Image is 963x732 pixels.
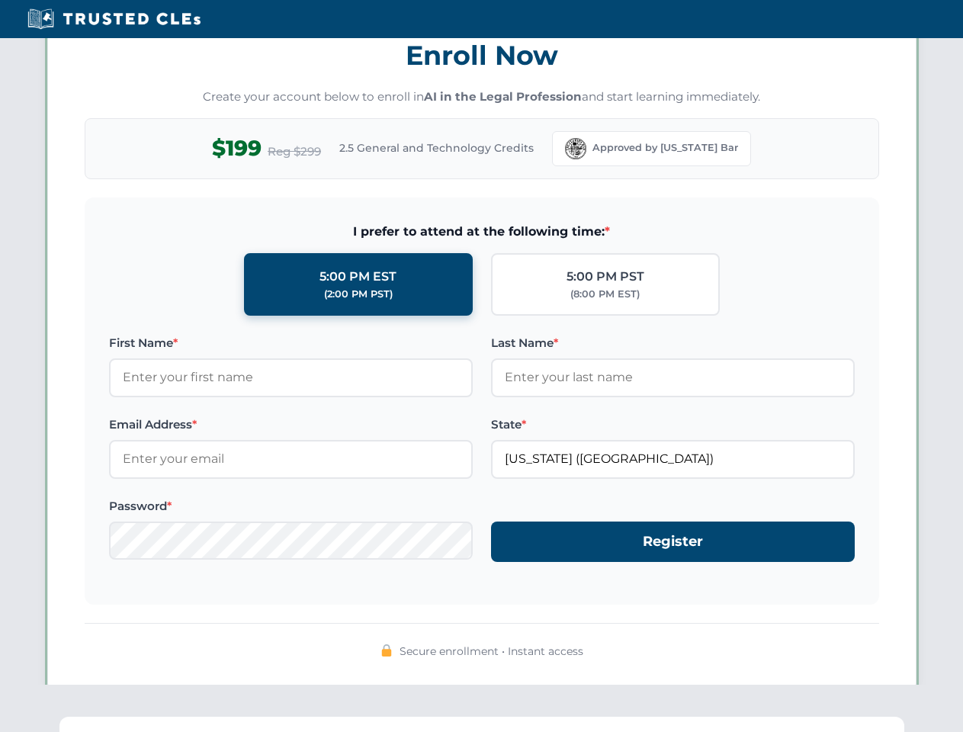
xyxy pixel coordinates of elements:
[570,287,640,302] div: (8:00 PM EST)
[268,143,321,161] span: Reg $299
[85,88,879,106] p: Create your account below to enroll in and start learning immediately.
[85,31,879,79] h3: Enroll Now
[380,644,393,657] img: 🔒
[109,440,473,478] input: Enter your email
[109,222,855,242] span: I prefer to attend at the following time:
[109,334,473,352] label: First Name
[400,643,583,660] span: Secure enrollment • Instant access
[212,131,262,165] span: $199
[491,358,855,396] input: Enter your last name
[491,416,855,434] label: State
[109,358,473,396] input: Enter your first name
[567,267,644,287] div: 5:00 PM PST
[424,89,582,104] strong: AI in the Legal Profession
[491,522,855,562] button: Register
[23,8,205,30] img: Trusted CLEs
[491,334,855,352] label: Last Name
[592,140,738,156] span: Approved by [US_STATE] Bar
[324,287,393,302] div: (2:00 PM PST)
[565,138,586,159] img: Florida Bar
[491,440,855,478] input: Florida (FL)
[339,140,534,156] span: 2.5 General and Technology Credits
[109,416,473,434] label: Email Address
[319,267,396,287] div: 5:00 PM EST
[109,497,473,515] label: Password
